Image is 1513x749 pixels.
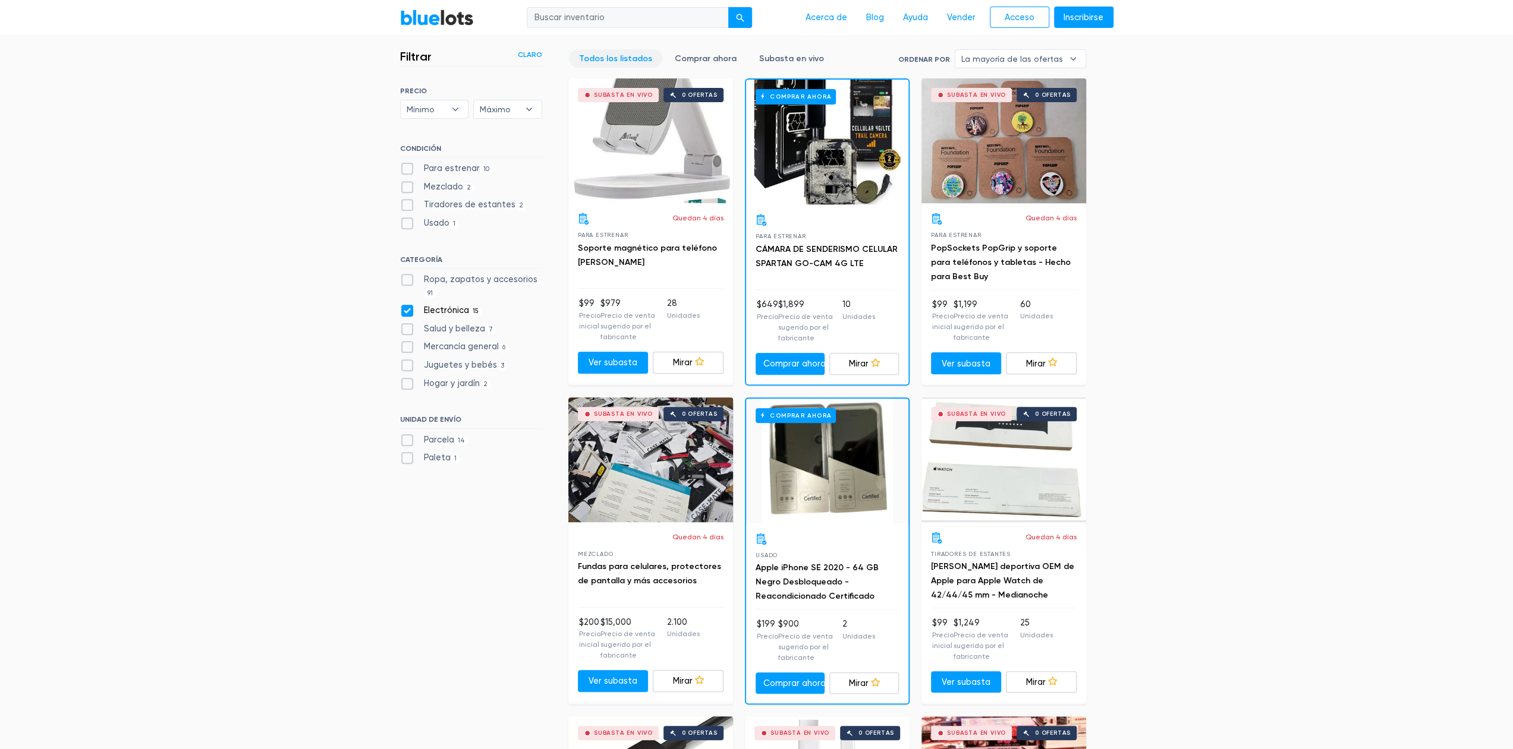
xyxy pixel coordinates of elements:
font: 14 [458,437,465,444]
font: Precio inicial [932,312,954,331]
a: Apple iPhone SE 2020 - 64 GB Negro Desbloqueado - Reacondicionado Certificado [756,562,879,601]
font: UNIDAD DE ENVÍO [400,415,461,424]
font: Mirar [1026,677,1046,687]
font: Vender [947,12,976,23]
font: Ver subasta [942,677,990,687]
font: Mirar [849,678,869,688]
font: Tiradores de estantes [931,551,1011,557]
a: Comprar ahora [665,49,747,68]
font: Mercancía general [424,342,499,352]
input: Buscar inventario [527,7,729,29]
font: Para estrenar [931,232,981,238]
font: 0 ofertas [682,729,718,737]
font: 6 [502,343,505,351]
font: Hogar y jardín [424,378,480,388]
font: Ver subasta [589,358,637,368]
a: Fundas para celulares, protectores de pantalla y más accesorios [578,561,721,586]
font: Ayuda [903,12,928,23]
font: Claro [518,50,542,59]
font: Inscribirse [1064,12,1103,23]
font: $199 [757,619,775,629]
a: Mirar [829,353,899,375]
font: Unidades [1020,631,1053,639]
font: Subasta en vivo [770,729,829,737]
font: $99 [932,299,948,309]
font: Unidades [1020,312,1053,320]
font: Quedan 4 días [672,533,724,541]
font: Ver subasta [589,676,637,686]
a: Acceso [990,7,1049,29]
font: Blog [866,12,884,23]
a: Claro [518,49,542,60]
font: Comprar ahora [770,412,832,419]
font: 0 ofertas [858,729,894,737]
font: Paleta [424,453,451,463]
a: Mirar [1006,352,1077,374]
font: $99 [932,618,948,628]
font: $1,249 [954,618,980,628]
font: Unidades [842,632,875,640]
font: $1,899 [778,299,804,309]
font: Unidades [667,311,700,320]
font: Precio inicial [932,631,954,650]
font: Máximo [480,105,511,114]
font: Parcela [424,435,454,445]
a: Todos los listados [569,49,662,68]
font: 15 [473,307,479,315]
font: Precio de venta sugerido por el fabricante [600,311,655,341]
font: Para estrenar [578,232,628,238]
font: Precio de venta sugerido por el fabricante [778,632,833,662]
a: Ver subasta [931,352,1002,374]
font: 0 ofertas [682,410,718,418]
font: Para estrenar [424,163,480,173]
font: 2 [467,184,471,191]
font: Ropa, zapatos y accesorios [424,274,537,285]
font: Subasta en vivo [594,729,653,737]
a: Inscribirse [1054,7,1113,29]
font: Acceso [1005,12,1034,23]
font: 60 [1020,299,1031,309]
font: Mirar [673,358,693,368]
font: Subasta en vivo [947,91,1006,99]
font: Precio inicial [579,630,600,649]
a: Ver subasta [931,671,1002,693]
a: [PERSON_NAME] deportiva OEM de Apple para Apple Watch de 42/44/45 mm - Medianoche [931,561,1074,600]
font: Mezclado [424,182,463,192]
font: Electrónica [424,305,469,315]
font: 3 [501,362,504,369]
font: $979 [600,298,621,308]
font: Quedan 4 días [1026,533,1077,541]
font: Mirar [1026,358,1046,368]
font: $99 [579,298,594,308]
font: $200 [579,617,599,627]
a: Ayuda [894,7,938,29]
font: Precio inicial [579,311,600,330]
font: PopSockets PopGrip y soporte para teléfonos y tabletas - Hecho para Best Buy [931,243,1071,282]
font: Subasta en vivo [947,729,1006,737]
font: 2 [519,201,523,209]
a: Mirar [653,352,724,374]
font: Mirar [673,676,693,686]
a: Subasta en vivo 0 ofertas [921,397,1086,522]
font: 0 ofertas [682,91,718,99]
font: Precio de venta sugerido por el fabricante [954,312,1008,342]
font: 2.100 [667,617,687,627]
font: 28 [667,298,677,308]
a: CÁMARA DE SENDERISMO CELULAR SPARTAN GO-CAM 4G LTE [756,244,898,268]
a: Mirar [653,670,724,692]
font: CONDICIÓN [400,144,441,153]
font: $900 [778,619,799,629]
font: 25 [1020,618,1030,628]
a: Comprar ahora [746,399,908,523]
font: Para estrenar [756,233,806,239]
font: Unidades [842,312,875,321]
font: Mezclado [578,551,613,557]
font: Comprar ahora [763,678,826,688]
a: Soporte magnético para teléfono [PERSON_NAME] [578,243,717,267]
font: Tiradores de estantes [424,200,515,210]
font: $15,000 [600,617,631,627]
a: Comprar ahora [746,80,908,204]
